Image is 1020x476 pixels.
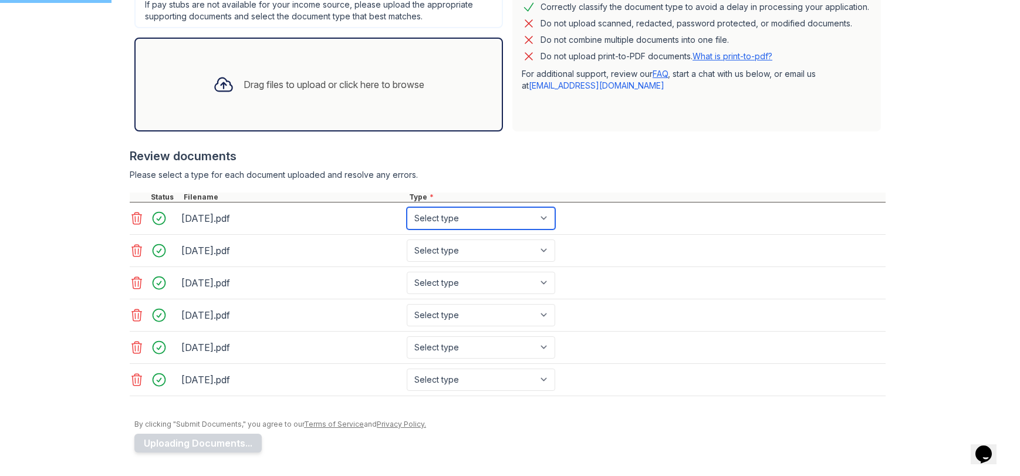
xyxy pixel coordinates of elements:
a: FAQ [653,69,668,79]
p: Do not upload print-to-PDF documents. [541,50,772,62]
a: [EMAIL_ADDRESS][DOMAIN_NAME] [529,80,664,90]
a: What is print-to-pdf? [693,51,772,61]
div: Filename [181,193,407,202]
div: Type [407,193,886,202]
div: [DATE].pdf [181,306,402,325]
div: Do not upload scanned, redacted, password protected, or modified documents. [541,16,852,31]
button: Uploading Documents... [134,434,262,453]
div: By clicking "Submit Documents," you agree to our and [134,420,886,429]
div: Status [148,193,181,202]
div: [DATE].pdf [181,274,402,292]
div: Drag files to upload or click here to browse [244,77,424,92]
div: [DATE].pdf [181,338,402,357]
a: Terms of Service [304,420,364,428]
a: Privacy Policy. [377,420,426,428]
iframe: chat widget [971,429,1008,464]
div: [DATE].pdf [181,209,402,228]
div: [DATE].pdf [181,241,402,260]
div: Review documents [130,148,886,164]
p: For additional support, review our , start a chat with us below, or email us at [522,68,872,92]
div: [DATE].pdf [181,370,402,389]
div: Please select a type for each document uploaded and resolve any errors. [130,169,886,181]
div: Do not combine multiple documents into one file. [541,33,729,47]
